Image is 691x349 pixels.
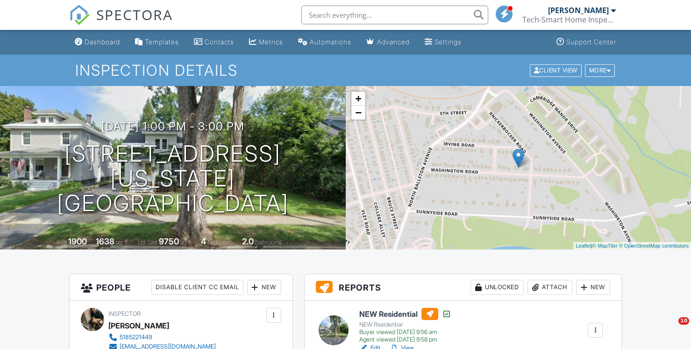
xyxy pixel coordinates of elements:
img: The Best Home Inspection Software - Spectora [69,5,90,25]
h6: NEW Residential [359,308,451,320]
span: 10 [678,317,689,325]
a: Support Center [553,34,620,51]
input: Search everything... [301,6,488,24]
a: Templates [131,34,183,51]
a: Zoom out [351,106,365,120]
div: Disable Client CC Email [151,280,243,295]
div: 4 [201,236,206,246]
iframe: Intercom live chat [659,317,682,340]
div: Advanced [377,38,410,46]
a: © MapTiler [592,243,618,249]
div: More [585,64,615,77]
a: Automations (Basic) [294,34,355,51]
a: NEW Residential NEW Residential Buyer viewed [DATE] 9:56 am Agent viewed [DATE] 9:58 pm [359,308,451,343]
a: © OpenStreetMap contributors [619,243,689,249]
div: Support Center [566,38,616,46]
span: bedrooms [207,239,233,246]
a: Metrics [245,34,287,51]
a: Dashboard [71,34,124,51]
div: Dashboard [85,38,120,46]
a: Contacts [190,34,238,51]
div: 9750 [159,236,179,246]
span: sq.ft. [180,239,192,246]
div: Unlocked [470,280,524,295]
a: SPECTORA [69,13,173,32]
div: New [247,280,281,295]
h3: People [70,274,292,301]
div: Client View [530,64,582,77]
div: NEW Residential [359,321,451,328]
div: Automations [310,38,351,46]
div: New [576,280,610,295]
span: sq. ft. [116,239,129,246]
div: Settings [435,38,462,46]
h3: [DATE] 1:00 pm - 3:00 pm [101,120,244,133]
span: SPECTORA [96,5,173,24]
div: [PERSON_NAME] [548,6,609,15]
h3: Reports [305,274,621,301]
div: Agent viewed [DATE] 9:58 pm [359,336,451,343]
a: Zoom in [351,92,365,106]
div: 1638 [96,236,114,246]
div: [PERSON_NAME] [108,319,169,333]
div: | [573,242,691,250]
a: Client View [529,66,584,73]
span: bathrooms [255,239,282,246]
a: Leaflet [576,243,591,249]
span: Inspector [108,310,141,317]
a: Advanced [363,34,413,51]
h1: Inspection Details [75,62,616,78]
div: 1900 [68,236,87,246]
div: Attach [527,280,572,295]
div: Tech-Smart Home Inspections, LLC [522,15,616,24]
a: 5185221449 [108,333,216,342]
div: Templates [145,38,179,46]
span: Built [57,239,67,246]
a: Settings [421,34,465,51]
div: Contacts [205,38,234,46]
span: Lot Size [138,239,157,246]
div: Metrics [259,38,283,46]
h1: [STREET_ADDRESS][US_STATE] [GEOGRAPHIC_DATA] [15,142,331,215]
div: 2.0 [242,236,254,246]
div: Buyer viewed [DATE] 9:56 am [359,328,451,336]
div: 5185221449 [120,334,152,341]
